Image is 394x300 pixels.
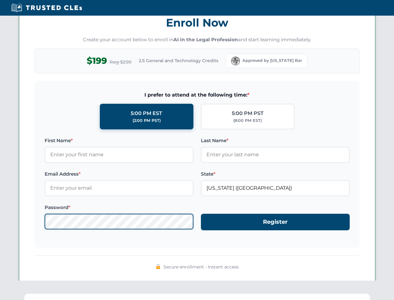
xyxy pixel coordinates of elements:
[233,117,262,124] div: (8:00 PM EST)
[131,109,162,117] div: 5:00 PM EST
[45,204,193,211] label: Password
[232,109,264,117] div: 5:00 PM PST
[201,137,350,144] label: Last Name
[45,147,193,162] input: Enter your first name
[87,54,107,68] span: $199
[201,170,350,178] label: State
[163,263,239,270] span: Secure enrollment • Instant access
[45,180,193,196] input: Enter your email
[35,13,360,32] h3: Enroll Now
[242,57,302,64] span: Approved by [US_STATE] Bar
[109,58,131,66] span: Reg $299
[201,180,350,196] input: Florida (FL)
[45,170,193,178] label: Email Address
[173,37,238,42] strong: AI in the Legal Profession
[139,57,218,64] span: 2.5 General and Technology Credits
[156,264,161,269] img: 🔒
[35,36,360,43] p: Create your account below to enroll in and start learning immediately.
[201,147,350,162] input: Enter your last name
[133,117,161,124] div: (2:00 PM PST)
[231,57,240,65] img: Florida Bar
[201,214,350,230] button: Register
[45,137,193,144] label: First Name
[9,3,84,12] img: Trusted CLEs
[45,91,350,99] span: I prefer to attend at the following time:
